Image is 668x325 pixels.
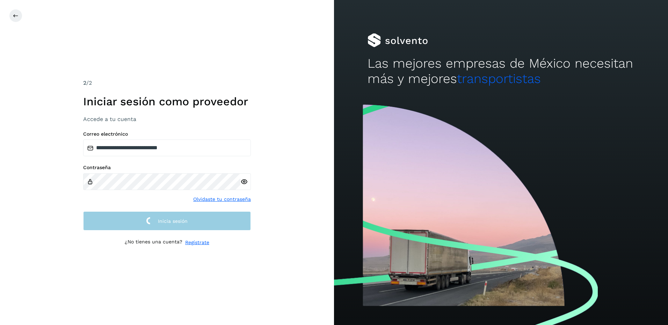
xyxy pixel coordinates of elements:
label: Contraseña [83,165,251,171]
p: ¿No tienes una cuenta? [125,239,182,246]
div: /2 [83,79,251,87]
span: 2 [83,80,86,86]
label: Correo electrónico [83,131,251,137]
button: Inicia sesión [83,211,251,230]
h1: Iniciar sesión como proveedor [83,95,251,108]
span: transportistas [457,71,541,86]
span: Inicia sesión [158,219,188,224]
a: Regístrate [185,239,209,246]
h3: Accede a tu cuenta [83,116,251,122]
h2: Las mejores empresas de México necesitan más y mejores [368,56,635,87]
a: Olvidaste tu contraseña [193,196,251,203]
